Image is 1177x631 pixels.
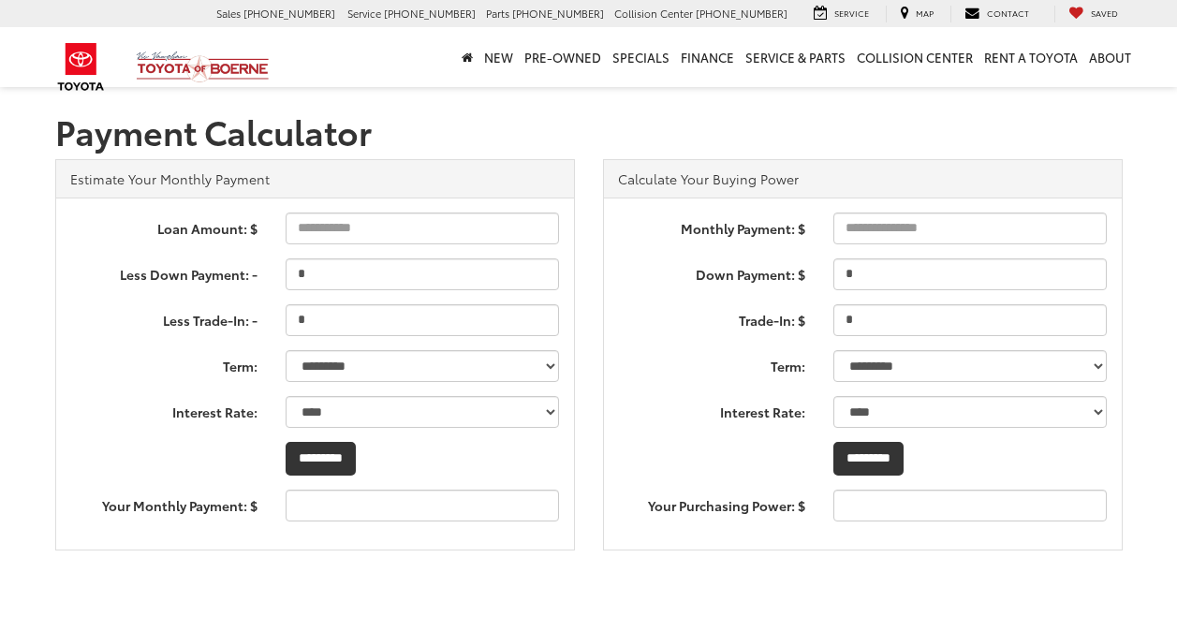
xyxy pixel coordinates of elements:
[604,396,819,421] label: Interest Rate:
[384,6,476,21] span: [PHONE_NUMBER]
[243,6,335,21] span: [PHONE_NUMBER]
[604,350,819,375] label: Term:
[604,213,819,238] label: Monthly Payment: $
[886,6,948,22] a: Map
[456,27,478,87] a: Home
[56,396,272,421] label: Interest Rate:
[1054,6,1132,22] a: My Saved Vehicles
[56,350,272,375] label: Term:
[56,258,272,284] label: Less Down Payment: -
[607,27,675,87] a: Specials
[56,304,272,330] label: Less Trade-In: -
[604,304,819,330] label: Trade-In: $
[56,160,574,198] div: Estimate Your Monthly Payment
[604,258,819,284] label: Down Payment: $
[56,490,272,515] label: Your Monthly Payment: $
[987,7,1029,19] span: Contact
[950,6,1043,22] a: Contact
[851,27,978,87] a: Collision Center
[56,213,272,238] label: Loan Amount: $
[136,51,270,83] img: Vic Vaughan Toyota of Boerne
[675,27,740,87] a: Finance
[1091,7,1118,19] span: Saved
[916,7,934,19] span: Map
[519,27,607,87] a: Pre-Owned
[55,112,1123,150] h1: Payment Calculator
[478,27,519,87] a: New
[1083,27,1137,87] a: About
[512,6,604,21] span: [PHONE_NUMBER]
[46,37,116,97] img: Toyota
[696,6,787,21] span: [PHONE_NUMBER]
[834,7,869,19] span: Service
[740,27,851,87] a: Service & Parts: Opens in a new tab
[800,6,883,22] a: Service
[486,6,509,21] span: Parts
[978,27,1083,87] a: Rent a Toyota
[604,490,819,515] label: Your Purchasing Power: $
[614,6,693,21] span: Collision Center
[604,160,1122,198] div: Calculate Your Buying Power
[216,6,241,21] span: Sales
[347,6,381,21] span: Service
